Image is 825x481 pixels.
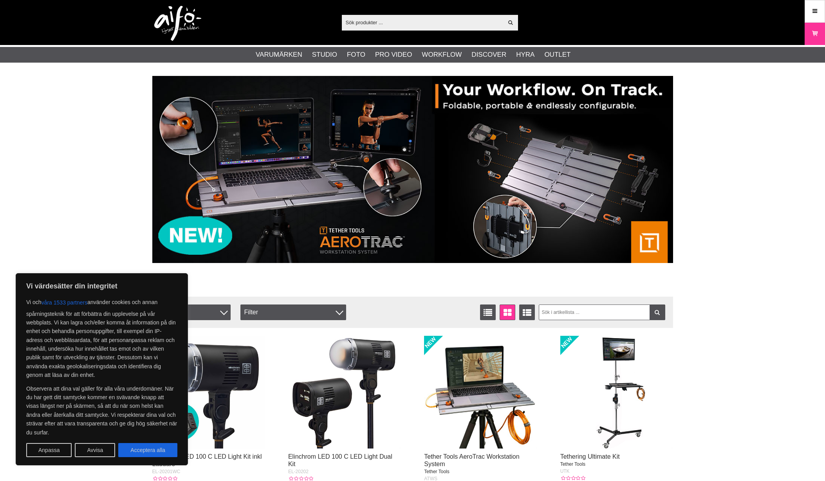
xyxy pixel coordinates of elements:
a: Studio [312,50,337,60]
a: Hyra [516,50,534,60]
a: Fönstervisning [500,304,515,320]
a: Filtrera [650,304,665,320]
div: Vi värdesätter din integritet [16,273,188,465]
span: Tether Tools [560,461,585,467]
a: Elinchrom LED 100 C LED Light Dual Kit [288,453,392,467]
a: Discover [471,50,506,60]
a: Workflow [422,50,462,60]
img: logo.png [154,6,201,41]
a: Elinchrom LED 100 C LED Light Kit inkl Laddare [152,453,262,467]
input: Sök produkter ... [342,16,504,28]
p: Vi värdesätter din integritet [26,281,177,291]
button: Avvisa [75,443,115,457]
p: Observera att dina val gäller för alla våra underdomäner. När du har gett ditt samtycke kommer en... [26,384,177,437]
button: våra 1533 partners [42,295,88,310]
div: Filter [240,304,346,320]
button: Anpassa [26,443,72,457]
a: Pro Video [375,50,412,60]
a: Outlet [544,50,570,60]
span: EL-20202 [288,469,309,474]
span: EL-20201WC [152,469,181,474]
a: Tethering Ultimate Kit [560,453,620,460]
img: Tethering Ultimate Kit [560,336,673,449]
img: Annons:007 banner-header-aerotrac-1390x500.jpg [152,76,673,263]
button: Acceptera alla [118,443,177,457]
a: Foto [347,50,365,60]
p: Vi och använder cookies och annan spårningsteknik för att förbättra din upplevelse på vår webbpla... [26,295,177,380]
input: Sök i artikellista ... [539,304,665,320]
img: Elinchrom LED 100 C LED Light Kit inkl Laddare [152,336,265,449]
img: Elinchrom LED 100 C LED Light Dual Kit [288,336,401,449]
a: Utökad listvisning [519,304,535,320]
span: Sortera [160,304,231,320]
img: Tether Tools AeroTrac Workstation System [424,336,537,449]
span: UTK [560,468,570,474]
span: Tether Tools [424,469,449,474]
a: Listvisning [480,304,496,320]
a: Tether Tools AeroTrac Workstation System [424,453,519,467]
a: Varumärken [256,50,302,60]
